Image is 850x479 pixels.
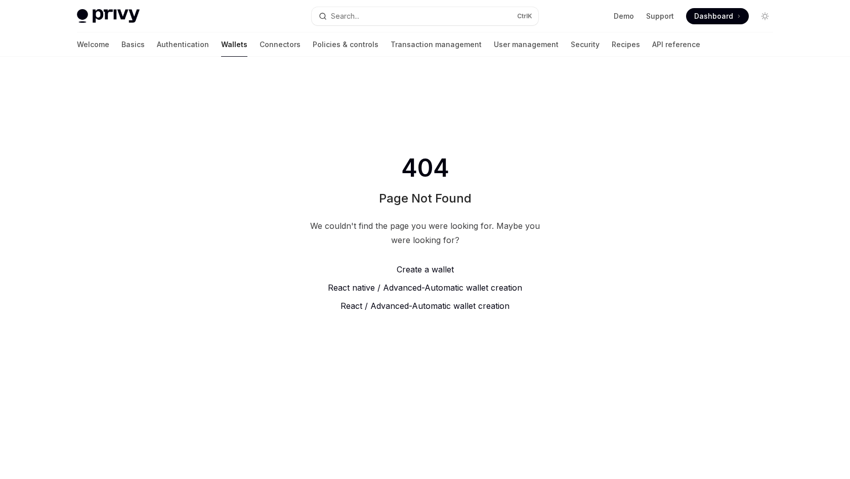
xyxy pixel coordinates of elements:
button: Search...CtrlK [312,7,538,25]
div: Search... [331,10,359,22]
a: Connectors [260,32,301,57]
span: Dashboard [694,11,733,21]
span: Automatic wallet creation [424,283,522,293]
a: Demo [614,11,634,21]
a: Transaction management [391,32,482,57]
a: Basics [121,32,145,57]
a: User management [494,32,559,57]
h1: Page Not Found [379,190,472,207]
a: Recipes [612,32,640,57]
a: Wallets [221,32,247,57]
a: React native / Advanced-Automatic wallet creation [306,282,544,294]
a: Authentication [157,32,209,57]
span: Automatic wallet creation [412,301,509,311]
a: Dashboard [686,8,749,24]
a: Welcome [77,32,109,57]
span: Create a wallet [397,264,454,274]
span: React / Advanced - [341,301,412,311]
button: Toggle dark mode [757,8,773,24]
a: React / Advanced-Automatic wallet creation [306,300,544,312]
span: React native / Advanced - [328,283,424,293]
span: Ctrl K [517,12,532,20]
a: Create a wallet [306,263,544,275]
div: We couldn't find the page you were looking for. Maybe you were looking for? [306,219,544,247]
a: Policies & controls [313,32,378,57]
a: Security [571,32,600,57]
a: Support [646,11,674,21]
img: light logo [77,9,140,23]
span: 404 [399,154,451,182]
a: API reference [652,32,700,57]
